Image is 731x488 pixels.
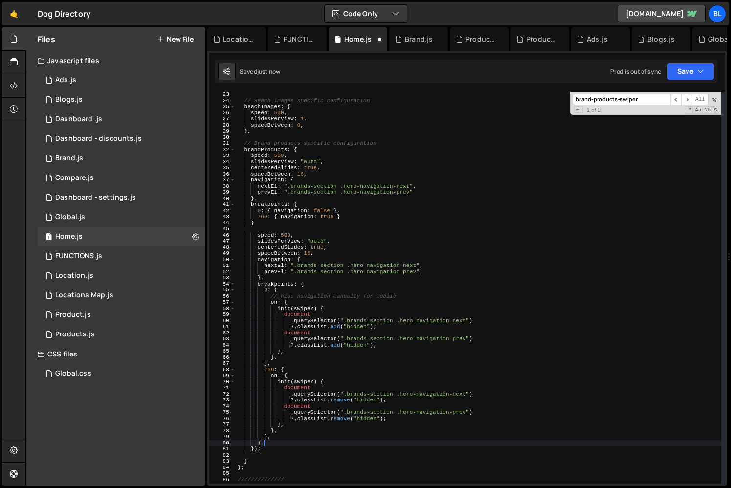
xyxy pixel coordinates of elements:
[157,35,194,43] button: New File
[209,293,236,300] div: 56
[38,8,90,20] div: Dog Directory
[38,70,205,90] div: 16220/47090.js
[38,364,205,383] div: 16220/43682.css
[209,360,236,367] div: 67
[573,94,670,105] input: Search for
[257,67,280,76] div: just now
[209,355,236,361] div: 66
[209,336,236,342] div: 63
[209,306,236,312] div: 58
[670,94,681,105] span: ​
[209,122,236,129] div: 28
[209,446,236,452] div: 81
[209,208,236,214] div: 42
[240,67,280,76] div: Saved
[55,330,95,339] div: Products.js
[38,305,205,325] div: 16220/44393.js
[209,98,236,104] div: 24
[209,110,236,116] div: 26
[209,416,236,422] div: 76
[704,106,712,114] span: Whole Word Search
[209,385,236,391] div: 71
[209,318,236,324] div: 60
[709,5,726,22] div: Bl
[209,140,236,147] div: 31
[38,110,205,129] div: 16220/46559.js
[26,51,205,70] div: Javascript files
[38,266,205,286] : 16220/43679.js
[526,34,557,44] div: Products.js
[55,154,83,163] div: Brand.js
[209,238,236,244] div: 47
[610,67,661,76] div: Prod is out of sync
[209,91,236,98] div: 23
[209,434,236,440] div: 79
[38,188,205,207] div: 16220/44476.js
[209,403,236,410] div: 74
[209,183,236,190] div: 38
[209,348,236,355] div: 65
[209,391,236,398] div: 72
[209,244,236,251] div: 48
[692,94,709,105] span: Alt-Enter
[38,246,205,266] div: 16220/44477.js
[38,168,205,188] div: 16220/44328.js
[209,196,236,202] div: 40
[209,189,236,196] div: 39
[209,428,236,434] div: 78
[209,275,236,281] div: 53
[209,367,236,373] div: 68
[685,106,693,114] span: RegExp Search
[583,107,604,113] span: 1 of 1
[38,34,55,44] h2: Files
[694,106,703,114] span: CaseSensitive Search
[209,116,236,122] div: 27
[223,34,254,44] div: Location.js
[209,220,236,226] div: 44
[26,344,205,364] div: CSS files
[209,201,236,208] div: 41
[209,257,236,263] div: 50
[209,458,236,465] div: 83
[209,147,236,153] div: 32
[209,379,236,385] div: 70
[38,325,205,344] div: 16220/44324.js
[209,232,236,239] div: 46
[209,440,236,446] div: 80
[55,369,91,378] div: Global.css
[209,128,236,134] div: 29
[55,174,94,182] div: Compare.js
[2,2,26,25] a: 🤙
[38,286,205,305] div: 16220/43680.js
[209,134,236,141] div: 30
[55,134,142,143] div: Dashboard - discounts.js
[209,165,236,171] div: 35
[209,409,236,416] div: 75
[344,34,372,44] div: Home.js
[55,95,83,104] div: Blogs.js
[209,311,236,318] div: 59
[713,106,718,114] span: Search In Selection
[55,271,93,280] div: Location.js
[209,470,236,477] div: 85
[209,477,236,483] div: 86
[55,252,102,261] div: FUNCTIONS.js
[38,129,205,149] div: 16220/46573.js
[38,149,205,168] div: 16220/44394.js
[209,171,236,177] div: 36
[209,330,236,336] div: 62
[209,214,236,220] div: 43
[325,5,407,22] button: Code Only
[209,342,236,349] div: 64
[209,226,236,232] div: 45
[55,311,91,319] div: Product.js
[209,397,236,403] div: 73
[209,452,236,459] div: 82
[465,34,497,44] div: Product.js
[209,299,236,306] div: 57
[55,193,136,202] div: Dashboard - settings.js
[209,465,236,471] div: 84
[209,287,236,293] div: 55
[38,90,205,110] div: 16220/44321.js
[681,94,692,105] span: ​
